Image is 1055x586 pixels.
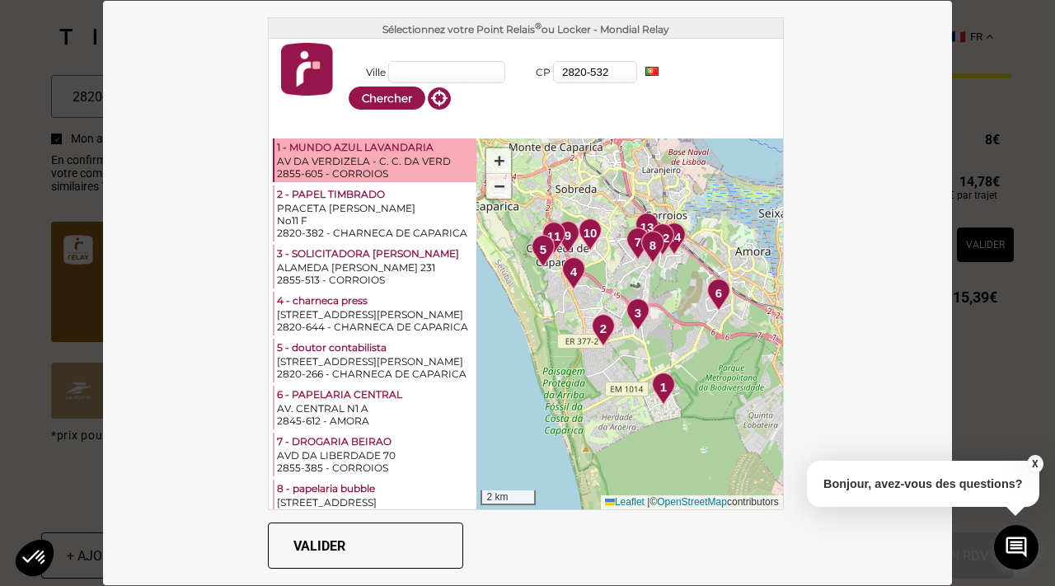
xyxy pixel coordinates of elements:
[579,218,602,251] img: pointsrelais_pin.png
[535,21,542,31] sup: ®
[277,274,474,286] div: 2855-513 - CORROIOS
[571,218,608,255] div: 10
[634,231,671,268] div: 8
[592,314,615,347] img: pointsrelais_pin.png
[651,223,674,256] img: pointsrelais_pin.png
[277,141,474,155] div: 1 - MUNDO AZUL LAVANDARIA
[277,388,474,402] div: 6 - PAPELARIA CENTRAL
[700,279,737,316] div: 6
[619,298,656,335] div: 3
[277,167,474,180] div: 2855-605 - CORROIOS
[277,202,474,214] div: PRACETA [PERSON_NAME]
[277,214,474,227] div: No11 F
[277,435,474,449] div: 7 - DROGARIA BEIRAO
[277,261,474,274] div: ALAMEDA [PERSON_NAME] 231
[555,257,592,294] div: 4
[600,320,607,339] span: 2
[641,231,664,264] img: pointsrelais_pin.png
[715,284,722,303] span: 6
[635,304,641,323] span: 3
[532,235,555,268] img: pointsrelais_pin.png
[547,227,561,246] span: 11
[628,213,665,250] div: 13
[601,495,783,509] div: © contributors
[494,150,504,171] span: +
[277,294,474,308] div: 4 - charneca press
[535,222,572,259] div: 11
[277,415,474,427] div: 2845-612 - AMORA
[277,449,474,462] div: AVD DA LIBERDADE 70
[349,66,386,78] label: Ville
[644,223,681,260] div: 12
[542,222,565,255] img: pointsrelais_pin.png
[277,155,474,167] div: AV DA VERDIZELA - C. C. DA VERD
[645,373,682,410] div: 1
[540,241,546,260] span: 5
[656,229,670,248] span: 12
[807,461,1039,507] p: Bonjour, avez-vous des questions?
[277,368,474,380] div: 2820-266 - CHARNECA DE CAPARICA
[707,279,730,312] img: pointsrelais_pin.png
[647,496,649,508] span: |
[277,321,474,333] div: 2820-644 - CHARNECA DE CAPARICA
[268,523,463,569] button: Valider
[655,223,692,260] div: 14
[645,67,659,76] img: PT
[626,298,649,331] img: pointsrelais_pin.png
[277,496,474,509] div: [STREET_ADDRESS]
[277,188,474,202] div: 2 - PAPEL TIMBRADO
[494,176,504,196] span: −
[584,314,621,351] div: 2
[649,237,656,255] span: 8
[549,221,586,258] div: 9
[605,496,645,508] a: Leaflet
[562,257,585,290] img: pointsrelais_pin.png
[277,247,474,261] div: 3 - SOLICITADORA [PERSON_NAME]
[277,402,474,415] div: AV. CENTRAL N1 A
[277,462,474,474] div: 2855-385 - CORROIOS
[619,227,656,265] div: 7
[277,341,474,355] div: 5 - doutor contabilista
[1026,455,1043,473] button: X
[486,148,511,174] a: Zoom in
[652,373,675,406] img: pointsrelais_pin.png
[277,509,474,521] div: 2855-382 - CORROIOS
[635,213,659,246] img: pointsrelais_pin.png
[269,18,783,39] div: Sélectionnez votre Point Relais ou Locker - Mondial Relay
[584,224,598,243] span: 10
[663,223,686,255] img: pointsrelais_pin.png
[570,263,577,282] span: 4
[481,490,536,505] div: 2 km
[277,227,474,239] div: 2820-382 - CHARNECA DE CAPARICA
[277,482,474,496] div: 8 - papelaria bubble
[640,218,654,237] span: 13
[657,496,727,508] a: OpenStreetMap
[277,308,474,321] div: [STREET_ADDRESS][PERSON_NAME]
[556,221,579,254] img: pointsrelais_pin.png
[486,174,511,199] a: Zoom out
[524,235,561,272] div: 5
[513,66,551,78] label: CP
[660,378,667,397] span: 1
[277,355,474,368] div: [STREET_ADDRESS][PERSON_NAME]
[349,87,425,110] button: Chercher
[626,227,649,260] img: pointsrelais_pin.png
